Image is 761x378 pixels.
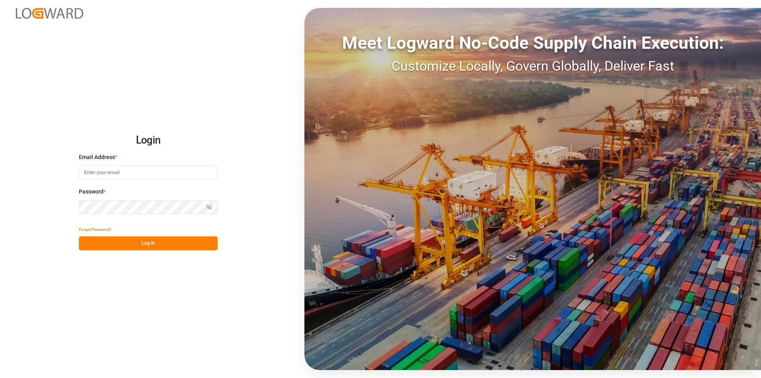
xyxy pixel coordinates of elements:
[79,223,111,236] button: Forgot Password?
[304,56,761,76] div: Customize Locally, Govern Globally, Deliver Fast
[79,236,218,250] button: Log In
[79,128,218,153] h2: Login
[79,153,115,161] span: Email Address
[304,30,761,56] div: Meet Logward No-Code Supply Chain Execution:
[79,165,218,179] input: Enter your email
[79,188,103,196] span: Password
[16,8,83,19] img: Logward_new_orange.png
